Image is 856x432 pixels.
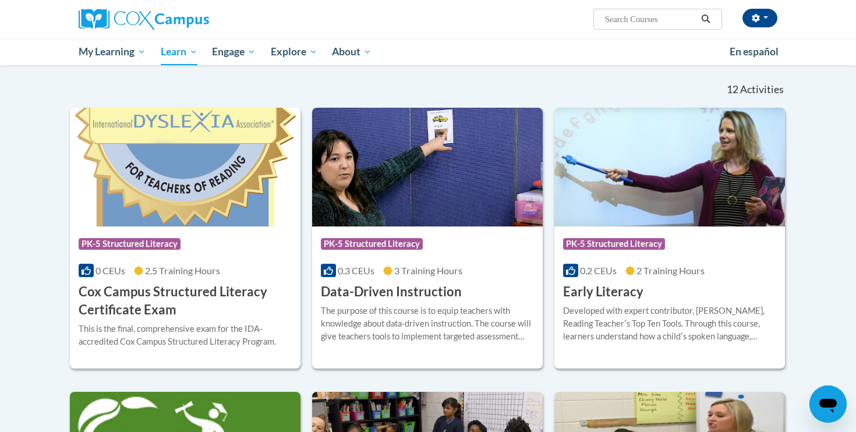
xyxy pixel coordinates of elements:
[321,283,462,301] h3: Data-Driven Instruction
[636,265,705,276] span: 2 Training Hours
[204,38,263,65] a: Engage
[271,45,317,59] span: Explore
[263,38,325,65] a: Explore
[79,283,292,319] h3: Cox Campus Structured Literacy Certificate Exam
[727,83,738,96] span: 12
[321,238,423,250] span: PK-5 Structured Literacy
[740,83,784,96] span: Activities
[153,38,205,65] a: Learn
[312,108,543,369] a: Course LogoPK-5 Structured Literacy0.3 CEUs3 Training Hours Data-Driven InstructionThe purpose of...
[730,45,779,58] span: En español
[70,108,300,369] a: Course LogoPK-5 Structured Literacy0 CEUs2.5 Training Hours Cox Campus Structured Literacy Certif...
[563,304,776,343] div: Developed with expert contributor, [PERSON_NAME], Reading Teacherʹs Top Ten Tools. Through this c...
[809,385,847,423] iframe: Button to launch messaging window
[79,238,181,250] span: PK-5 Structured Literacy
[70,108,300,226] img: Course Logo
[79,9,209,30] img: Cox Campus
[79,45,146,59] span: My Learning
[554,108,785,226] img: Course Logo
[580,265,617,276] span: 0.2 CEUs
[61,38,795,65] div: Main menu
[697,12,714,26] button: Search
[321,304,534,343] div: The purpose of this course is to equip teachers with knowledge about data-driven instruction. The...
[332,45,372,59] span: About
[394,265,462,276] span: 3 Training Hours
[145,265,220,276] span: 2.5 Training Hours
[325,38,380,65] a: About
[95,265,125,276] span: 0 CEUs
[604,12,697,26] input: Search Courses
[79,323,292,348] div: This is the final, comprehensive exam for the IDA-accredited Cox Campus Structured Literacy Program.
[71,38,153,65] a: My Learning
[161,45,197,59] span: Learn
[338,265,374,276] span: 0.3 CEUs
[563,283,643,301] h3: Early Literacy
[79,9,300,30] a: Cox Campus
[742,9,777,27] button: Account Settings
[563,238,665,250] span: PK-5 Structured Literacy
[554,108,785,369] a: Course LogoPK-5 Structured Literacy0.2 CEUs2 Training Hours Early LiteracyDeveloped with expert c...
[212,45,256,59] span: Engage
[722,40,786,64] a: En español
[312,108,543,226] img: Course Logo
